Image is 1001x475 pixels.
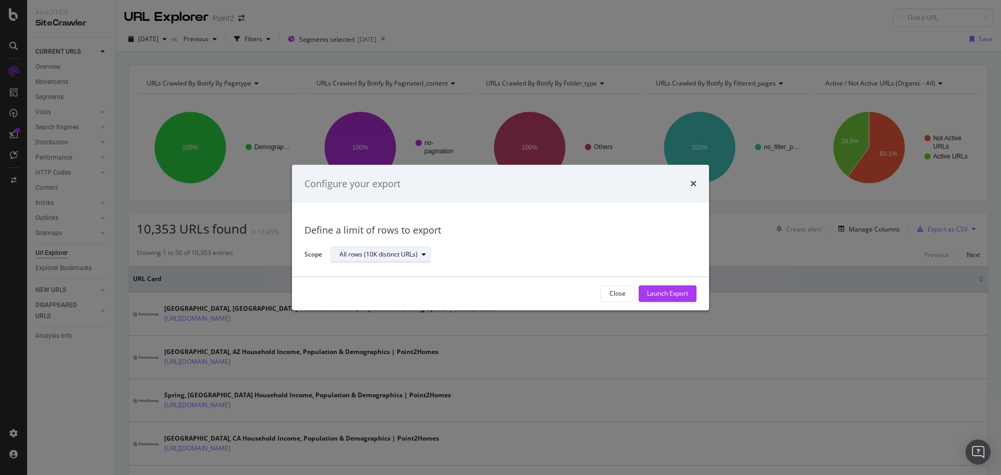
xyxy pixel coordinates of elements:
[609,289,626,298] div: Close
[304,250,322,261] label: Scope
[331,247,431,263] button: All rows (10K distinct URLs)
[304,224,697,238] div: Define a limit of rows to export
[639,285,697,302] button: Launch Export
[966,440,991,465] div: Open Intercom Messenger
[690,177,697,191] div: times
[601,285,634,302] button: Close
[339,252,418,258] div: All rows (10K distinct URLs)
[292,165,709,310] div: modal
[647,289,688,298] div: Launch Export
[304,177,400,191] div: Configure your export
